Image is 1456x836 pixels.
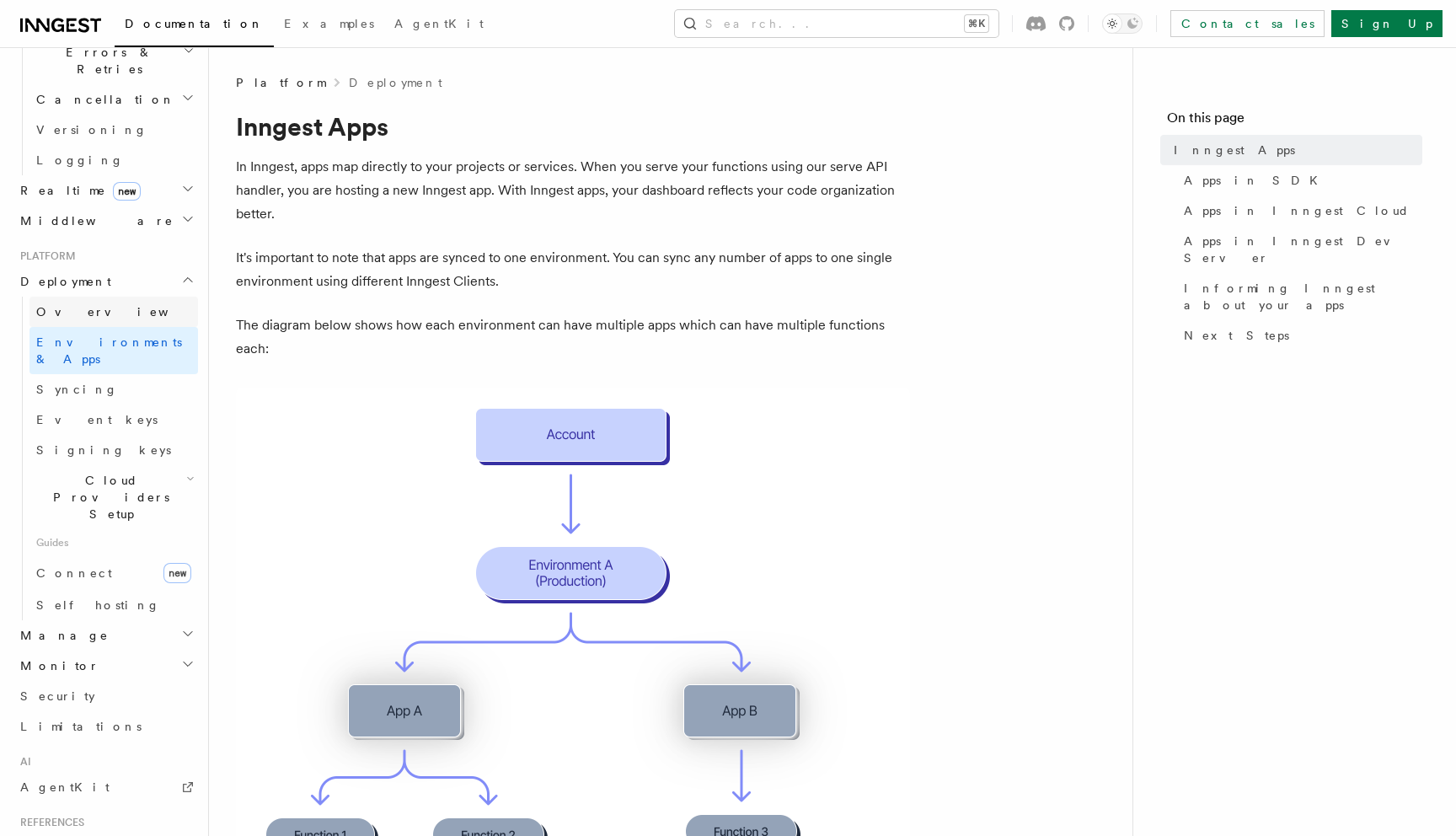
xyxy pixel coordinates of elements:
[236,313,910,361] p: The diagram below shows how each environment can have multiple apps which can have multiple funct...
[965,15,988,32] kbd: ⌘K
[13,266,198,297] button: Deployment
[1331,10,1443,37] a: Sign Up
[394,17,484,30] span: AgentKit
[36,383,118,396] span: Syncing
[13,273,111,290] span: Deployment
[29,472,186,522] span: Cloud Providers Setup
[1167,135,1422,165] a: Inngest Apps
[13,627,109,644] span: Manage
[29,465,198,529] button: Cloud Providers Setup
[236,246,910,293] p: It's important to note that apps are synced to one environment. You can sync any number of apps t...
[163,563,191,583] span: new
[13,755,31,769] span: AI
[274,5,384,46] a: Examples
[1177,165,1422,196] a: Apps in SDK
[13,297,198,620] div: Deployment
[29,374,198,405] a: Syncing
[13,212,174,229] span: Middleware
[36,123,147,137] span: Versioning
[113,182,141,201] span: new
[36,443,171,457] span: Signing keys
[1177,226,1422,273] a: Apps in Inngest Dev Server
[236,111,910,142] h1: Inngest Apps
[675,10,998,37] button: Search...⌘K
[13,711,198,742] a: Limitations
[1184,233,1422,266] span: Apps in Inngest Dev Server
[284,17,374,30] span: Examples
[1184,280,1422,313] span: Informing Inngest about your apps
[13,620,198,651] button: Manage
[13,651,198,681] button: Monitor
[36,413,158,426] span: Event keys
[13,206,198,236] button: Middleware
[29,115,198,145] a: Versioning
[29,84,198,115] button: Cancellation
[29,327,198,374] a: Environments & Apps
[29,556,198,590] a: Connectnew
[20,689,95,703] span: Security
[1177,273,1422,320] a: Informing Inngest about your apps
[29,590,198,620] a: Self hosting
[29,297,198,327] a: Overview
[29,91,175,108] span: Cancellation
[1177,320,1422,351] a: Next Steps
[236,155,910,226] p: In Inngest, apps map directly to your projects or services. When you serve your functions using o...
[13,816,84,829] span: References
[1167,108,1422,135] h4: On this page
[29,405,198,435] a: Event keys
[36,566,112,580] span: Connect
[13,681,198,711] a: Security
[20,720,142,733] span: Limitations
[29,37,198,84] button: Errors & Retries
[13,249,76,263] span: Platform
[1184,202,1410,219] span: Apps in Inngest Cloud
[29,145,198,175] a: Logging
[29,435,198,465] a: Signing keys
[13,772,198,802] a: AgentKit
[1177,196,1422,226] a: Apps in Inngest Cloud
[36,305,210,319] span: Overview
[29,529,198,556] span: Guides
[29,44,183,78] span: Errors & Retries
[13,175,198,206] button: Realtimenew
[36,598,160,612] span: Self hosting
[1184,172,1328,189] span: Apps in SDK
[20,780,110,794] span: AgentKit
[1174,142,1295,158] span: Inngest Apps
[349,74,442,91] a: Deployment
[1184,327,1289,344] span: Next Steps
[125,17,264,30] span: Documentation
[1102,13,1143,34] button: Toggle dark mode
[13,182,141,199] span: Realtime
[236,74,325,91] span: Platform
[1170,10,1325,37] a: Contact sales
[384,5,494,46] a: AgentKit
[115,5,274,47] a: Documentation
[36,335,182,366] span: Environments & Apps
[36,153,124,167] span: Logging
[13,657,99,674] span: Monitor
